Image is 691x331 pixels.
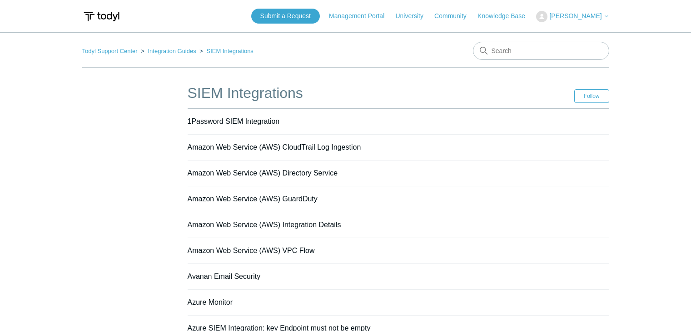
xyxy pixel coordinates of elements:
a: Knowledge Base [477,11,534,21]
a: Integration Guides [148,48,196,54]
span: [PERSON_NAME] [549,12,602,19]
li: Integration Guides [139,48,198,54]
a: Management Portal [329,11,393,21]
li: SIEM Integrations [198,48,254,54]
img: Todyl Support Center Help Center home page [82,8,121,25]
input: Search [473,42,609,60]
button: [PERSON_NAME] [536,11,609,22]
a: Azure Monitor [188,298,233,306]
a: Community [434,11,476,21]
a: Avanan Email Security [188,273,261,280]
a: Todyl Support Center [82,48,138,54]
a: Amazon Web Service (AWS) CloudTrail Log Ingestion [188,143,361,151]
a: Amazon Web Service (AWS) Integration Details [188,221,341,229]
a: University [395,11,432,21]
a: Amazon Web Service (AWS) VPC Flow [188,247,315,254]
a: 1Password SIEM Integration [188,117,280,125]
button: Follow Section [574,89,609,103]
a: Amazon Web Service (AWS) GuardDuty [188,195,318,203]
a: Submit a Request [251,9,320,24]
a: Amazon Web Service (AWS) Directory Service [188,169,338,177]
h1: SIEM Integrations [188,82,574,104]
li: Todyl Support Center [82,48,139,54]
a: SIEM Integrations [207,48,254,54]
